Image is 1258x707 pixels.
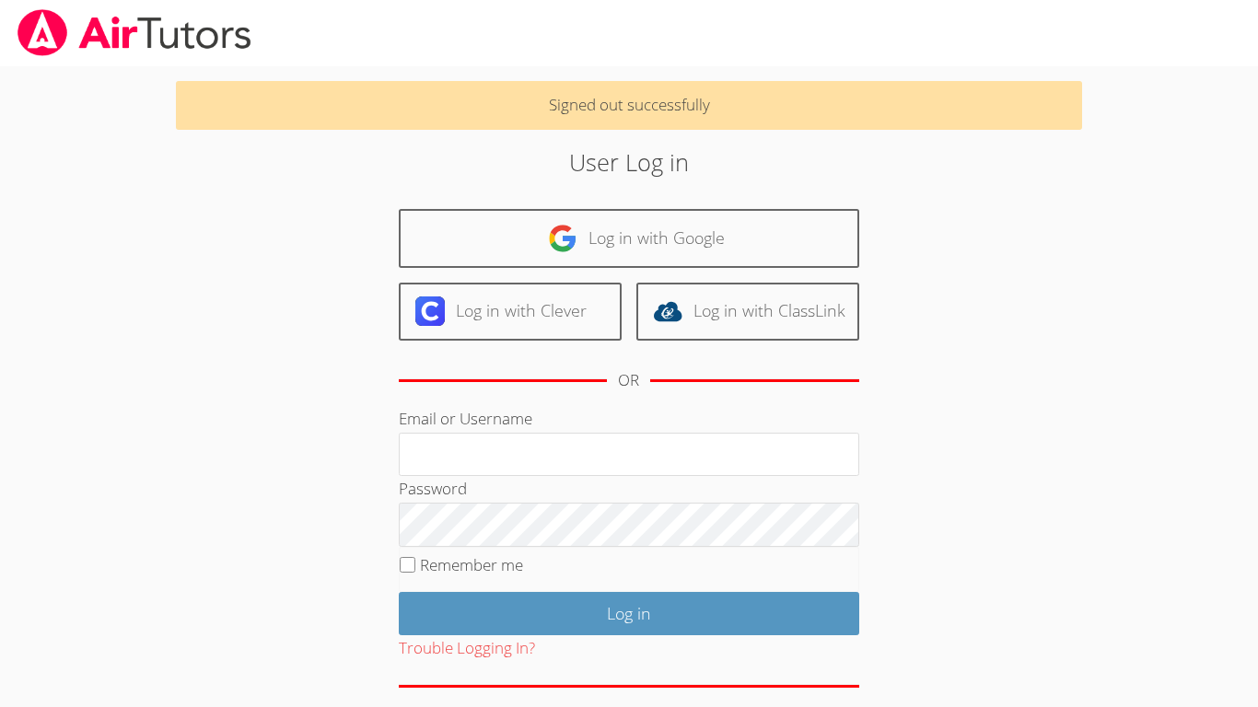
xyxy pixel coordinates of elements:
label: Password [399,478,467,499]
p: Signed out successfully [176,81,1082,130]
img: google-logo-50288ca7cdecda66e5e0955fdab243c47b7ad437acaf1139b6f446037453330a.svg [548,224,577,253]
img: clever-logo-6eab21bc6e7a338710f1a6ff85c0baf02591cd810cc4098c63d3a4b26e2feb20.svg [415,296,445,326]
label: Remember me [420,554,523,575]
input: Log in [399,592,859,635]
div: OR [618,367,639,394]
h2: User Log in [289,145,969,180]
a: Log in with Google [399,209,859,267]
a: Log in with ClassLink [636,283,859,341]
button: Trouble Logging In? [399,635,535,662]
img: airtutors_banner-c4298cdbf04f3fff15de1276eac7730deb9818008684d7c2e4769d2f7ddbe033.png [16,9,253,56]
label: Email or Username [399,408,532,429]
img: classlink-logo-d6bb404cc1216ec64c9a2012d9dc4662098be43eaf13dc465df04b49fa7ab582.svg [653,296,682,326]
a: Log in with Clever [399,283,622,341]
